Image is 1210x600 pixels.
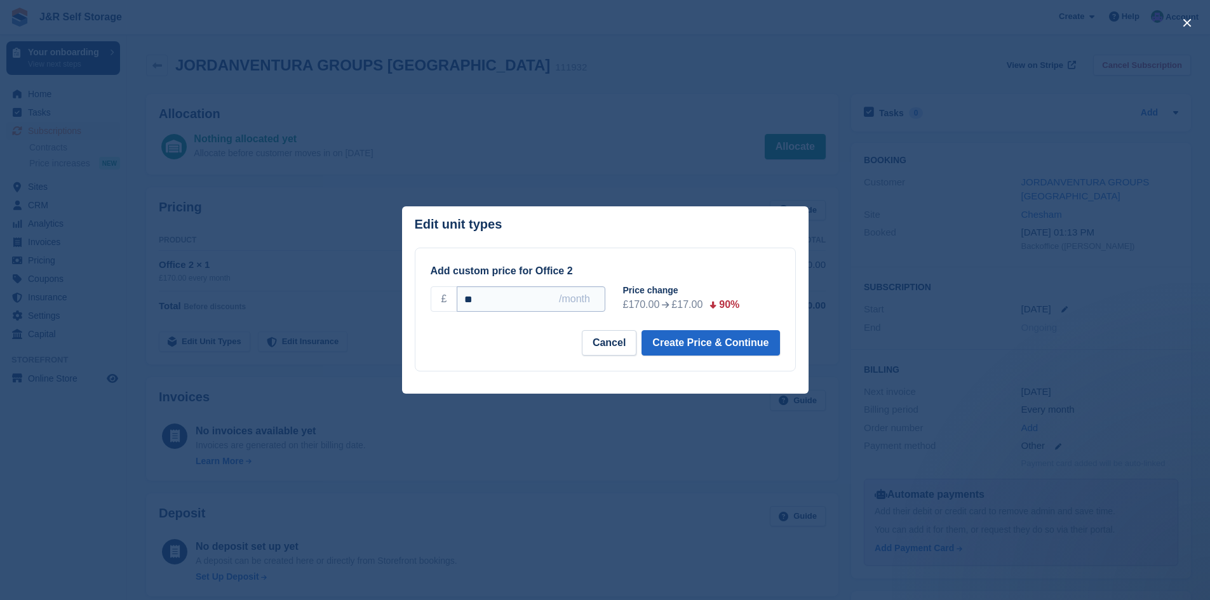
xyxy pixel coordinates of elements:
div: Price change [623,284,790,297]
div: Add custom price for Office 2 [431,263,780,279]
div: 90% [719,297,739,312]
button: Create Price & Continue [642,330,779,356]
p: Edit unit types [415,217,502,232]
button: close [1177,13,1197,33]
button: Cancel [582,330,636,356]
div: £170.00 [623,297,660,312]
div: £17.00 [671,297,702,312]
